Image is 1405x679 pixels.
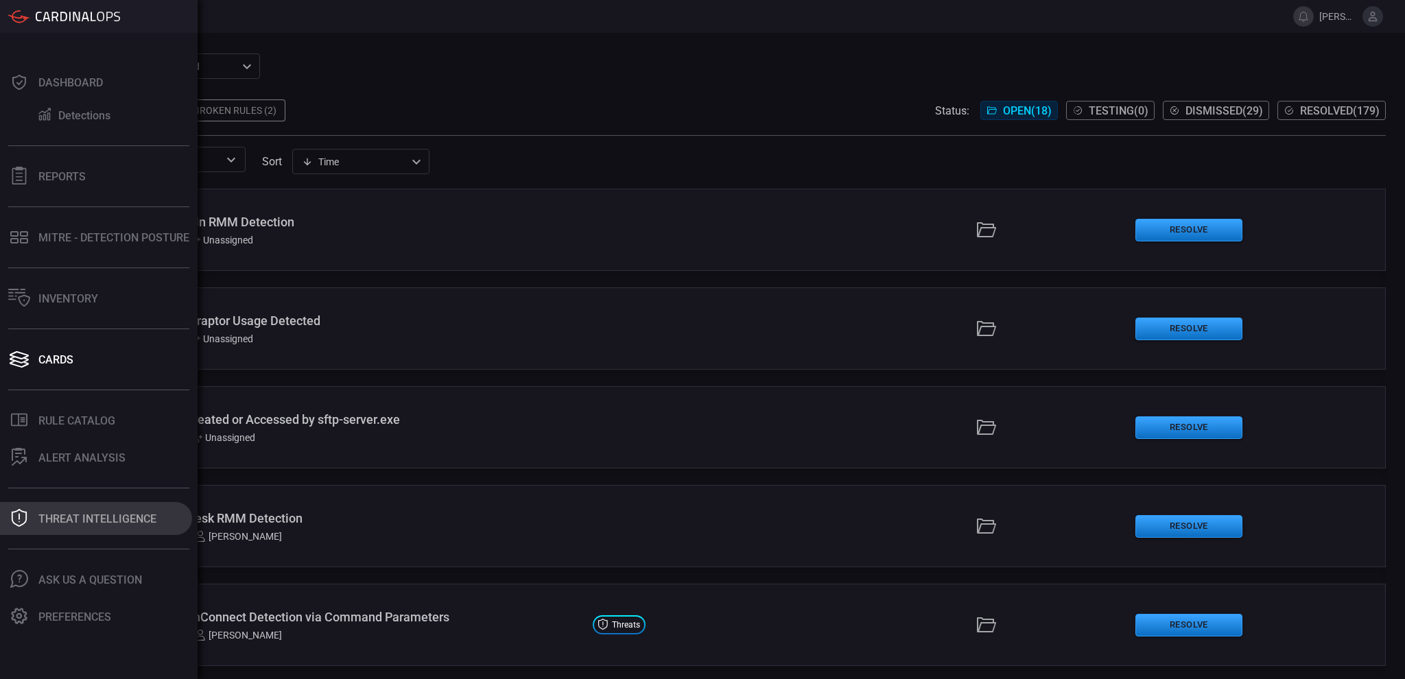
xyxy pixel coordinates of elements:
button: Resolve [1135,318,1242,340]
div: Windows - Velociraptor Usage Detected [102,313,582,328]
div: Cards [38,353,73,366]
button: Open(18) [980,101,1058,120]
button: Resolve [1135,416,1242,439]
div: Preferences [38,610,111,623]
div: Reports [38,170,86,183]
span: Testing ( 0 ) [1089,104,1148,117]
span: Dismissed ( 29 ) [1185,104,1263,117]
span: Resolved ( 179 ) [1300,104,1380,117]
label: sort [262,155,282,168]
div: Inventory [38,292,98,305]
div: Broken Rules (2) [185,99,285,121]
span: [PERSON_NAME].brand [1319,11,1357,22]
div: Rule Catalog [38,414,115,427]
button: Resolved(179) [1277,101,1386,120]
button: Resolve [1135,515,1242,538]
div: Ask Us A Question [38,573,142,586]
div: [PERSON_NAME] [195,630,282,641]
div: Time [302,155,408,169]
button: Resolve [1135,614,1242,636]
div: Windows - RustDesk RMM Detection [102,511,582,525]
div: Windows - RAdmin RMM Detection [102,215,582,229]
div: Unassigned [191,432,255,443]
span: Status: [935,104,969,117]
div: MITRE - Detection Posture [38,231,189,244]
span: Threats [612,621,640,629]
div: [PERSON_NAME] [195,531,282,542]
div: Unassigned [189,235,253,246]
div: ALERT ANALYSIS [38,451,126,464]
div: Unassigned [189,333,253,344]
button: Resolve [1135,219,1242,241]
button: Testing(0) [1066,101,1155,120]
div: Threat Intelligence [38,512,156,525]
span: Open ( 18 ) [1003,104,1052,117]
button: Open [222,150,241,169]
div: Dashboard [38,76,103,89]
div: Windows - ScreenConnect Detection via Command Parameters [102,610,582,624]
div: Detections [58,109,110,122]
button: Dismissed(29) [1163,101,1269,120]
div: Windows - File Created or Accessed by sftp-server.exe [102,412,582,427]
